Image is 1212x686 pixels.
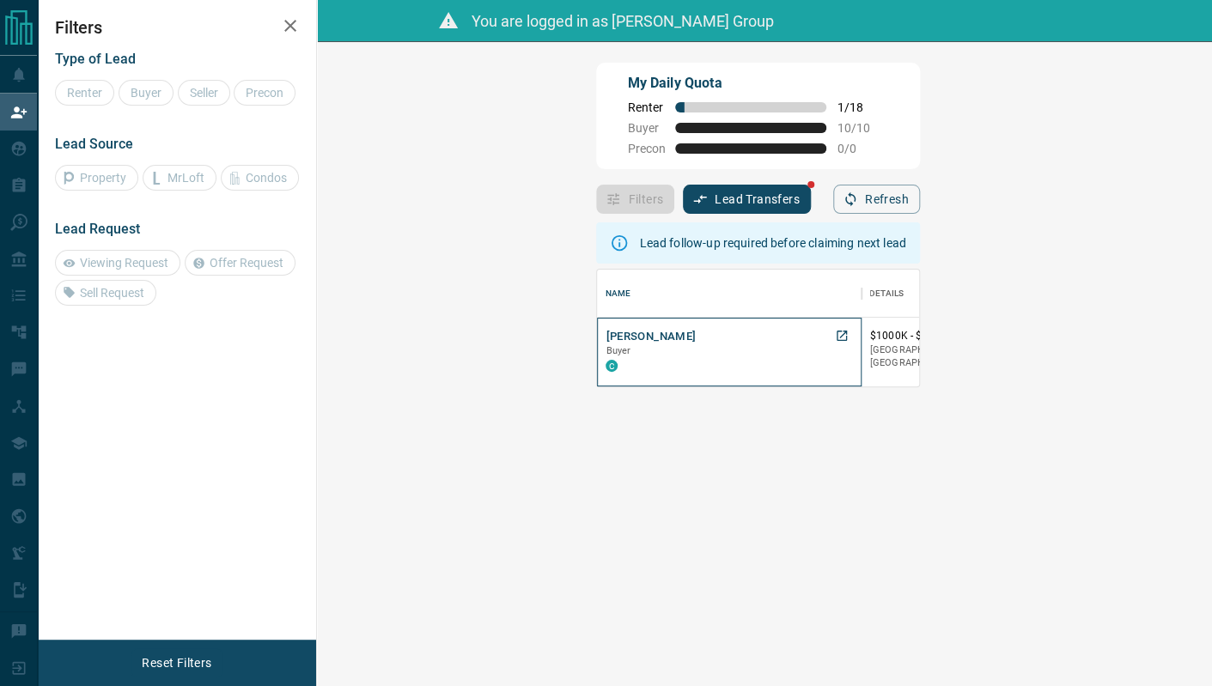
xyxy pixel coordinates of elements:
a: Open in New Tab [831,325,853,347]
span: 10 / 10 [837,121,874,135]
span: 0 / 0 [837,142,874,155]
h2: Filters [55,17,299,38]
span: Buyer [606,345,630,356]
span: You are logged in as [PERSON_NAME] Group [472,12,774,30]
button: Reset Filters [131,648,222,677]
p: My Daily Quota [627,73,874,94]
div: Lead follow-up required before claiming next lead [639,228,905,258]
span: Precon [627,142,665,155]
span: Lead Request [55,221,140,237]
button: Lead Transfers [683,185,811,214]
p: $1000K - $1000K [870,329,1018,343]
span: Renter [627,100,665,114]
div: Details [870,270,904,318]
button: Refresh [833,185,920,214]
span: Lead Source [55,136,133,152]
p: [GEOGRAPHIC_DATA], [GEOGRAPHIC_DATA] [870,343,1018,370]
div: Name [597,270,861,318]
span: Type of Lead [55,51,136,67]
div: condos.ca [606,360,618,372]
span: Buyer [627,121,665,135]
div: Name [606,270,631,318]
button: [PERSON_NAME] [606,329,696,345]
span: 1 / 18 [837,100,874,114]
